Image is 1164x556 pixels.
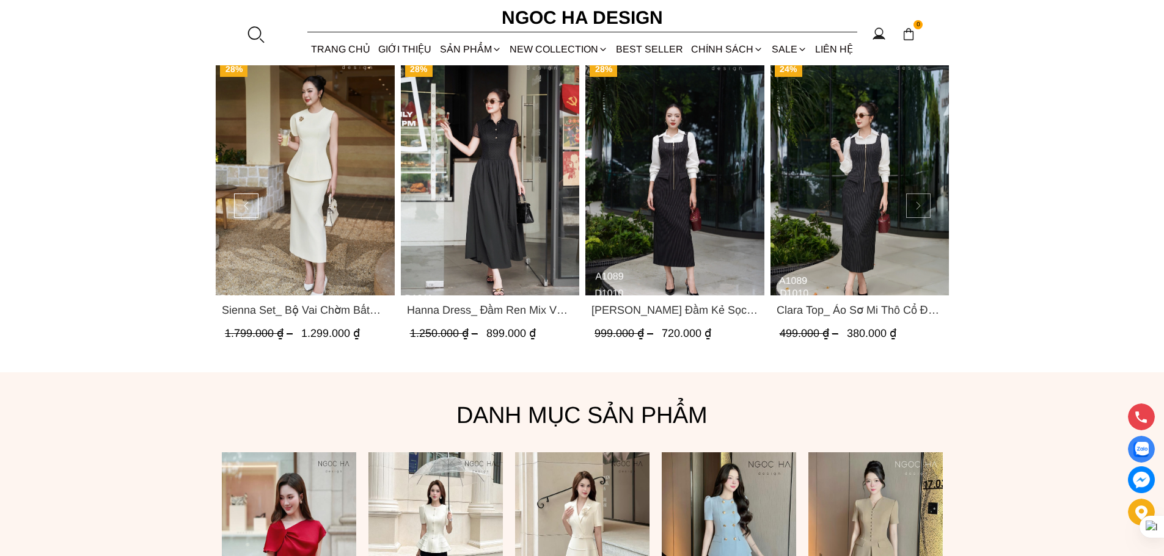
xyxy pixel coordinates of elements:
[1128,466,1155,493] a: messenger
[436,33,505,65] div: SẢN PHẨM
[301,327,360,339] span: 1.299.000 ₫
[486,327,535,339] span: 899.000 ₫
[406,301,573,319] a: Link to Hanna Dress_ Đầm Ren Mix Vải Thô Màu Đen D1011
[216,57,395,295] a: Product image - Sienna Set_ Bộ Vai Chờm Bất Đối Xứng Mix Chân Váy Bút Chì BJ143
[400,57,579,295] a: Product image - Hanna Dress_ Đầm Ren Mix Vải Thô Màu Đen D1011
[591,301,758,319] a: Link to Mary Dress_ Đầm Kẻ Sọc Sát Nách Khóa Đồng D1010
[612,33,687,65] a: BEST SELLER
[409,327,480,339] span: 1.250.000 ₫
[687,33,767,65] div: Chính sách
[767,33,811,65] a: SALE
[222,301,389,319] a: Link to Sienna Set_ Bộ Vai Chờm Bất Đối Xứng Mix Chân Váy Bút Chì BJ143
[585,57,764,295] a: Product image - Mary Dress_ Đầm Kẻ Sọc Sát Nách Khóa Đồng D1010
[225,327,296,339] span: 1.799.000 ₫
[1128,436,1155,463] a: Display image
[902,27,915,41] img: img-CART-ICON-ksit0nf1
[1133,442,1149,457] img: Display image
[770,57,949,295] a: Product image - Clara Top_ Áo Sơ Mi Thô Cổ Đức Màu Trắng A1089
[913,20,923,30] span: 0
[776,301,943,319] a: Link to Clara Top_ Áo Sơ Mi Thô Cổ Đức Màu Trắng A1089
[406,301,573,319] span: Hanna Dress_ Đầm Ren Mix Vải Thô Màu Đen D1011
[591,301,758,319] span: [PERSON_NAME] Đầm Kẻ Sọc Sát Nách Khóa Đồng D1010
[505,33,612,65] a: NEW COLLECTION
[375,33,436,65] a: GIỚI THIỆU
[307,33,375,65] a: TRANG CHỦ
[846,327,896,339] span: 380.000 ₫
[662,327,711,339] span: 720.000 ₫
[456,402,708,428] font: Danh mục sản phẩm
[595,327,656,339] span: 999.000 ₫
[491,3,674,32] a: Ngoc Ha Design
[776,301,943,319] span: Clara Top_ Áo Sơ Mi Thô Cổ Đức Màu Trắng A1089
[811,33,857,65] a: LIÊN HỆ
[222,301,389,319] span: Sienna Set_ Bộ Vai Chờm Bất Đối Xứng Mix Chân Váy Bút Chì BJ143
[779,327,841,339] span: 499.000 ₫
